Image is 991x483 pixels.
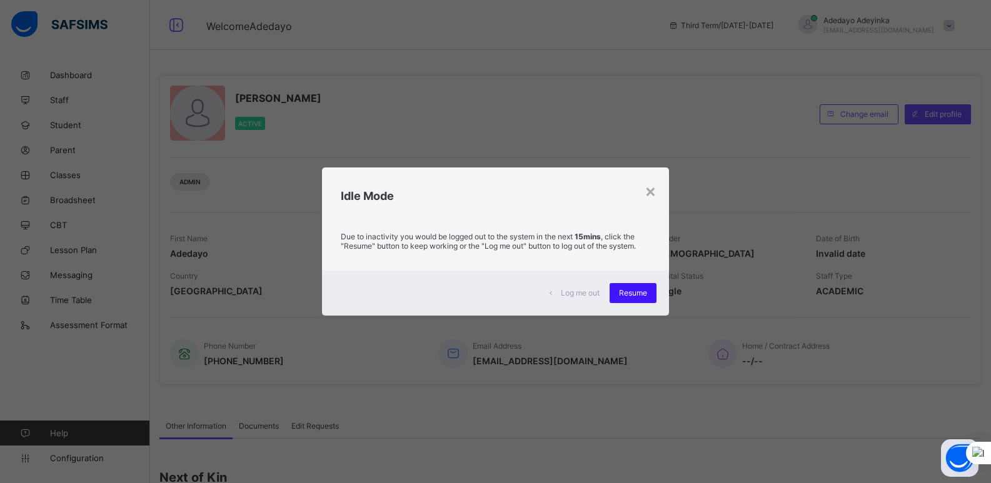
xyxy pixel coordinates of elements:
button: Open asap [941,439,978,477]
span: Log me out [561,288,600,297]
strong: 15mins [575,232,601,241]
p: Due to inactivity you would be logged out to the system in the next , click the "Resume" button t... [341,232,650,251]
div: × [645,180,656,201]
h2: Idle Mode [341,189,650,202]
span: Resume [619,288,647,297]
